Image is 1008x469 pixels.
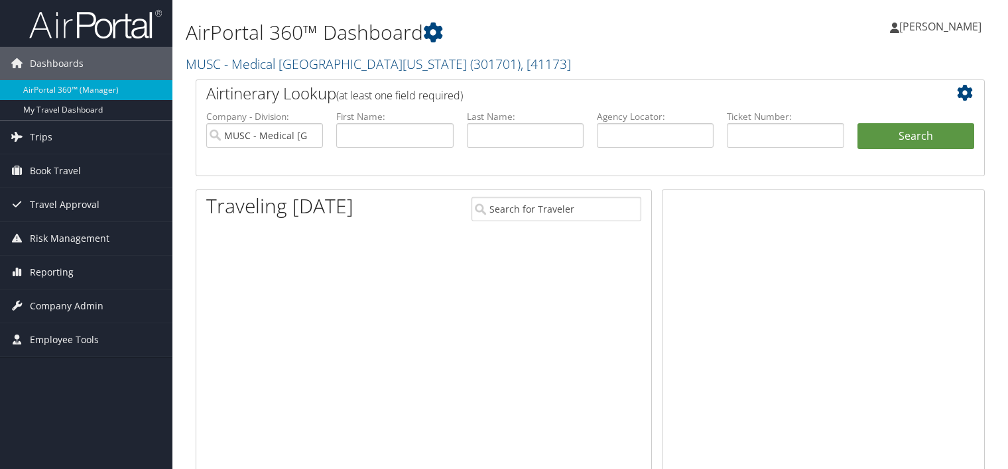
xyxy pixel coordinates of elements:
[30,154,81,187] span: Book Travel
[206,110,323,123] label: Company - Division:
[30,222,109,255] span: Risk Management
[467,110,584,123] label: Last Name:
[206,192,353,220] h1: Traveling [DATE]
[30,188,99,221] span: Travel Approval
[899,19,981,34] span: [PERSON_NAME]
[186,19,725,46] h1: AirPortal 360™ Dashboard
[470,55,521,73] span: ( 301701 )
[29,9,162,40] img: airportal-logo.png
[727,110,844,123] label: Ticket Number:
[186,55,571,73] a: MUSC - Medical [GEOGRAPHIC_DATA][US_STATE]
[521,55,571,73] span: , [ 41173 ]
[336,88,463,103] span: (at least one field required)
[30,323,99,356] span: Employee Tools
[336,110,453,123] label: First Name:
[30,256,74,289] span: Reporting
[206,82,909,105] h2: Airtinerary Lookup
[30,121,52,154] span: Trips
[472,197,641,221] input: Search for Traveler
[30,47,84,80] span: Dashboards
[890,7,995,46] a: [PERSON_NAME]
[30,289,103,323] span: Company Admin
[597,110,714,123] label: Agency Locator:
[857,123,974,150] button: Search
